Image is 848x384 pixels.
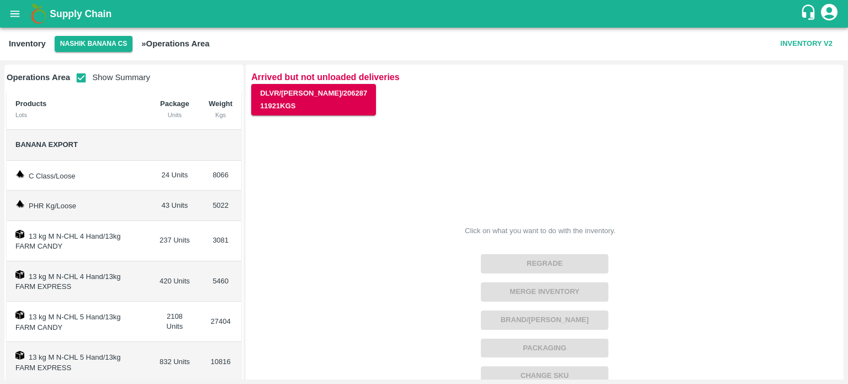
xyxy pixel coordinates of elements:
img: box [15,351,24,360]
td: 13 kg M N-CHL 5 Hand/13kg FARM EXPRESS [7,342,150,382]
img: weight [15,170,24,178]
b: Supply Chain [50,8,112,19]
div: Click on what you want to do with the inventory. [465,225,616,236]
b: Weight [209,99,232,108]
button: Inventory V2 [776,34,837,54]
td: 237 Units [150,221,200,261]
button: DLVR/[PERSON_NAME]/20628711921Kgs [251,84,376,116]
p: Arrived but not unloaded deliveries [251,70,838,84]
td: 2108 Units [150,302,200,342]
td: 13 kg M N-CHL 5 Hand/13kg FARM CANDY [7,302,150,342]
td: 8066 [200,161,241,191]
div: Units [158,110,191,120]
div: account of current user [819,2,839,25]
div: Lots [15,110,141,120]
span: Show Summary [70,73,150,82]
img: logo [28,3,50,25]
b: Inventory [9,39,46,48]
td: PHR Kg/Loose [7,191,150,221]
td: 24 Units [150,161,200,191]
b: » Operations Area [141,39,209,48]
div: customer-support [800,4,819,24]
div: Kgs [209,110,232,120]
b: Products [15,99,46,108]
td: 10816 [200,342,241,382]
button: open drawer [2,1,28,27]
img: box [15,230,24,239]
td: 13 kg M N-CHL 4 Hand/13kg FARM EXPRESS [7,261,150,302]
td: 5460 [200,261,241,302]
td: 13 kg M N-CHL 4 Hand/13kg FARM CANDY [7,221,150,261]
td: 5022 [200,191,241,221]
td: 3081 [200,221,241,261]
b: Package [160,99,189,108]
img: box [15,270,24,279]
a: Supply Chain [50,6,800,22]
img: box [15,311,24,319]
button: Select DC [55,36,133,52]
img: weight [15,199,24,208]
td: 43 Units [150,191,200,221]
td: C Class/Loose [7,161,150,191]
b: Operations Area [7,73,70,82]
span: Banana Export [15,140,78,149]
td: 420 Units [150,261,200,302]
td: 832 Units [150,342,200,382]
td: 27404 [200,302,241,342]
